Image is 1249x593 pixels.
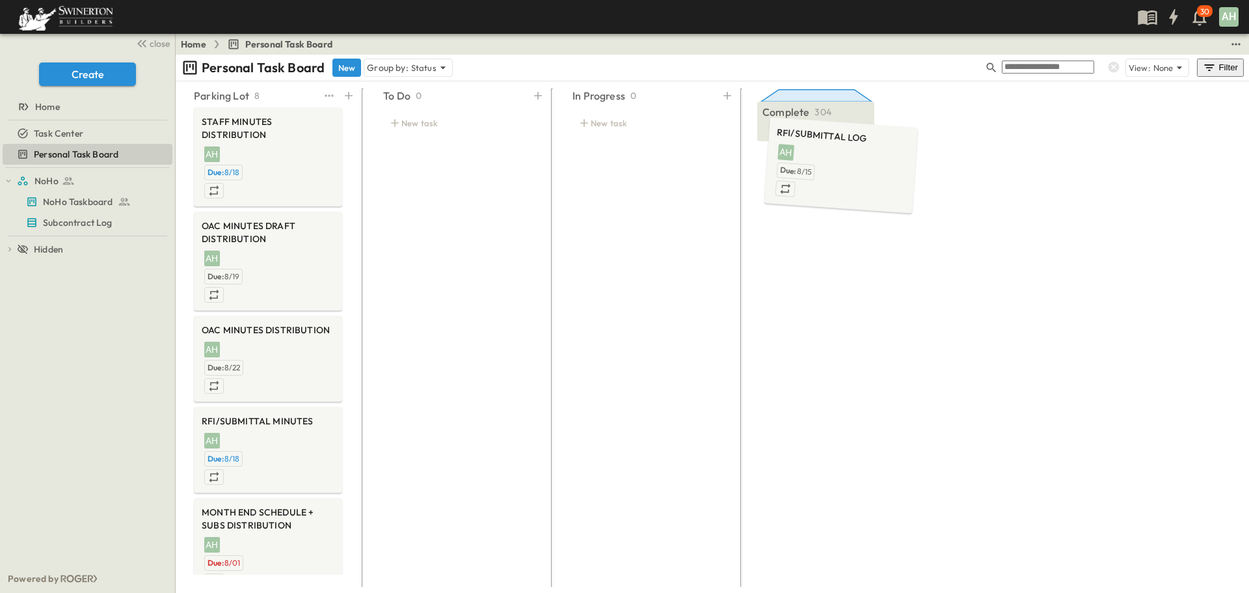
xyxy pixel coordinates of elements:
span: NoHo Taskboard [43,195,113,208]
span: RFI/SUBMITTAL LOG [777,126,910,148]
span: STAFF MINUTES DISTRIBUTION [202,115,334,141]
div: OAC MINUTES DISTRIBUTIONAHDue:8/22 [194,316,342,402]
p: To Do [383,88,410,103]
span: Personal Task Board [34,148,118,161]
span: Due: [208,454,224,463]
p: 8 [254,89,260,102]
div: STAFF MINUTES DISTRIBUTIONAHDue:8/18 [194,107,342,206]
div: New task [383,114,531,132]
div: Subcontract Logtest [3,212,172,233]
p: None [1153,61,1174,74]
p: Personal Task Board [202,59,325,77]
span: Personal Task Board [245,38,332,51]
span: 8/15 [796,166,812,177]
div: Filter [1202,61,1239,75]
p: In Progress [572,88,625,103]
span: Hidden [34,243,63,256]
p: Complete [762,104,809,120]
div: AH [204,433,220,448]
p: Group by: [367,61,409,74]
button: AH [1218,6,1240,28]
span: Due: [208,167,224,177]
div: AH [204,251,220,266]
div: AH [204,342,220,357]
span: close [150,37,170,50]
nav: breadcrumbs [181,38,340,51]
span: 8/01 [224,558,241,568]
button: Create [39,62,136,86]
p: Parking Lot [194,88,249,103]
a: Personal Task Board [3,145,170,163]
p: 30 [1200,7,1209,17]
a: Home [181,38,206,51]
a: Home [3,98,170,116]
div: AH [1219,7,1239,27]
span: Home [35,100,60,113]
img: 6c363589ada0b36f064d841b69d3a419a338230e66bb0a533688fa5cc3e9e735.png [16,3,116,31]
div: New task [572,114,721,132]
a: NoHo Taskboard [3,193,170,211]
span: NoHo [34,174,59,187]
div: RFI/SUBMITTAL LOGAHDue:8/15 [764,117,919,214]
span: 8/22 [224,363,241,372]
span: Due: [780,165,797,176]
div: AH [777,144,794,161]
div: RFI/SUBMITTAL MINUTESAHDue:8/18 [194,407,342,493]
a: Subcontract Log [3,214,170,232]
span: Due: [208,558,224,568]
span: RFI/SUBMITTAL MINUTES [202,415,334,428]
div: AH [204,537,220,553]
span: Task Center [34,127,83,140]
div: AH [204,146,220,162]
p: 0 [630,89,636,102]
a: Personal Task Board [227,38,332,51]
p: 0 [416,89,422,102]
div: NoHotest [3,171,172,191]
p: Status [411,61,436,74]
div: NoHo Taskboardtest [3,191,172,212]
button: New [332,59,361,77]
div: Personal Task Boardtest [3,144,172,165]
span: Due: [208,271,224,281]
span: MONTH END SCHEDULE + SUBS DISTRIBUTION [202,506,334,532]
span: 8/18 [224,454,240,463]
span: 8/19 [224,271,240,281]
span: OAC MINUTES DISTRIBUTION [202,324,334,337]
span: 8/18 [224,167,240,177]
a: Task Center [3,124,170,143]
div: OAC MINUTES DRAFT DISTRIBUTIONAHDue:8/19 [194,212,342,310]
button: close [131,34,172,52]
a: NoHo [17,172,170,190]
button: test [1228,36,1244,52]
span: OAC MINUTES DRAFT DISTRIBUTION [202,219,334,245]
span: Due: [208,363,224,372]
button: Filter [1197,59,1244,77]
button: test [321,87,337,105]
p: View: [1129,62,1151,74]
p: 304 [814,105,831,118]
span: Subcontract Log [43,216,113,229]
